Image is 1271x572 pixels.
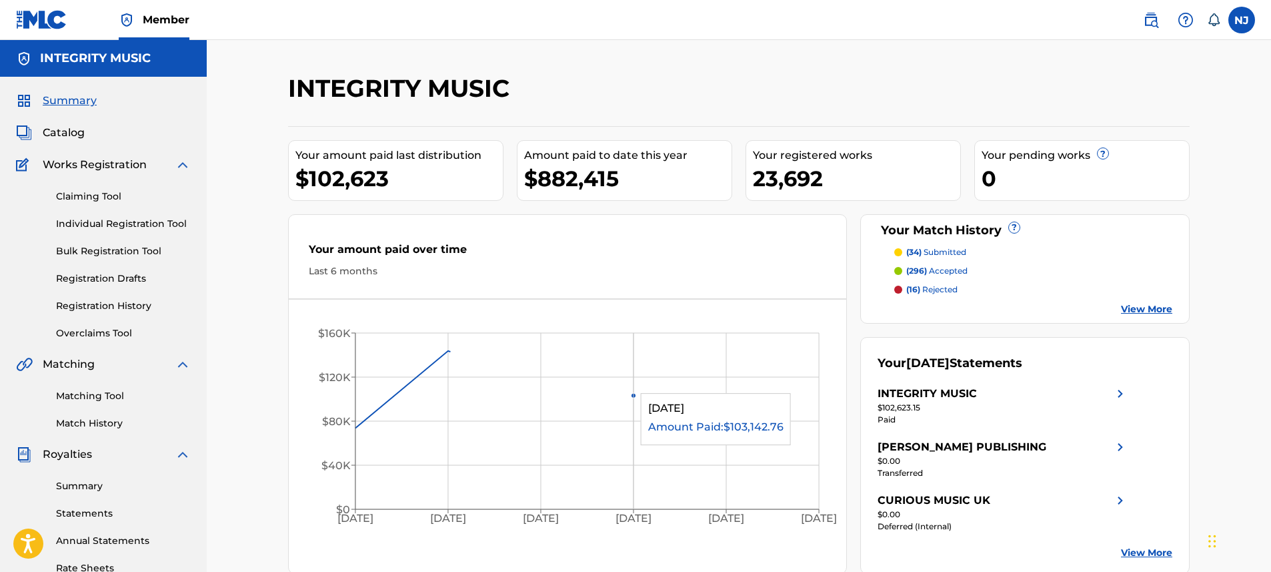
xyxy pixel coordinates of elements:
a: Overclaims Tool [56,326,191,340]
span: Catalog [43,125,85,141]
div: Your amount paid last distribution [295,148,503,164]
a: Annual Statements [56,534,191,548]
p: accepted [906,265,968,277]
tspan: [DATE] [802,513,838,525]
a: Claiming Tool [56,190,191,204]
div: Your amount paid over time [309,242,826,264]
div: INTEGRITY MUSIC [878,386,977,402]
h2: INTEGRITY MUSIC [288,73,516,103]
span: ? [1098,148,1108,159]
a: Statements [56,507,191,521]
img: Catalog [16,125,32,141]
div: Your Statements [878,354,1022,372]
tspan: $80K [322,415,351,428]
a: [PERSON_NAME] PUBLISHINGright chevron icon$0.00Transferred [878,439,1128,479]
img: Top Rightsholder [119,12,135,28]
div: CURIOUS MUSIC UK [878,493,990,509]
div: Drag [1208,521,1216,561]
img: help [1178,12,1194,28]
tspan: [DATE] [523,513,559,525]
a: Match History [56,416,191,431]
div: User Menu [1228,7,1255,33]
img: Summary [16,93,32,109]
span: Royalties [43,447,92,463]
img: Royalties [16,447,32,463]
span: ? [1009,222,1020,233]
a: (34) submitted [894,246,1173,258]
h5: INTEGRITY MUSIC [40,51,151,66]
a: Matching Tool [56,389,191,403]
tspan: $40K [321,459,351,472]
div: Transferred [878,467,1128,479]
div: $0.00 [878,455,1128,467]
img: search [1143,12,1159,28]
div: 0 [982,164,1189,194]
div: $882,415 [524,164,732,194]
iframe: Chat Widget [1204,508,1271,572]
span: Works Registration [43,157,147,173]
div: Paid [878,414,1128,426]
div: Your registered works [753,148,960,164]
img: right chevron icon [1112,493,1128,509]
img: right chevron icon [1112,386,1128,402]
div: Help [1172,7,1199,33]
p: submitted [906,246,966,258]
div: $0.00 [878,509,1128,521]
a: Registration History [56,299,191,313]
img: Accounts [16,51,32,67]
a: View More [1121,302,1172,316]
img: expand [175,157,191,173]
a: INTEGRITY MUSICright chevron icon$102,623.15Paid [878,386,1128,426]
span: (16) [906,284,920,294]
tspan: [DATE] [615,513,652,525]
div: [PERSON_NAME] PUBLISHING [878,439,1046,455]
div: Your Match History [878,222,1173,240]
div: $102,623.15 [878,402,1128,414]
a: View More [1121,546,1172,560]
div: Deferred (Internal) [878,521,1128,533]
div: Amount paid to date this year [524,148,732,164]
span: (34) [906,247,922,257]
tspan: [DATE] [708,513,744,525]
a: (16) rejected [894,284,1173,296]
img: expand [175,447,191,463]
a: CURIOUS MUSIC UKright chevron icon$0.00Deferred (Internal) [878,493,1128,533]
span: [DATE] [906,356,950,370]
img: Matching [16,356,33,372]
tspan: $0 [336,503,350,516]
img: expand [175,356,191,372]
span: Member [143,12,189,27]
a: CatalogCatalog [16,125,85,141]
img: right chevron icon [1112,439,1128,455]
a: Registration Drafts [56,272,191,286]
span: Matching [43,356,95,372]
a: (296) accepted [894,265,1173,277]
img: Works Registration [16,157,33,173]
div: Your pending works [982,148,1189,164]
a: Public Search [1138,7,1164,33]
tspan: $160K [318,327,351,340]
div: 23,692 [753,164,960,194]
tspan: [DATE] [430,513,466,525]
a: SummarySummary [16,93,97,109]
a: Bulk Registration Tool [56,244,191,258]
a: Summary [56,479,191,493]
tspan: [DATE] [337,513,373,525]
div: Notifications [1207,13,1220,27]
div: $102,623 [295,164,503,194]
tspan: $120K [319,371,351,384]
a: Individual Registration Tool [56,217,191,231]
div: Last 6 months [309,264,826,278]
span: (296) [906,266,927,276]
img: MLC Logo [16,10,67,29]
p: rejected [906,284,958,296]
span: Summary [43,93,97,109]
